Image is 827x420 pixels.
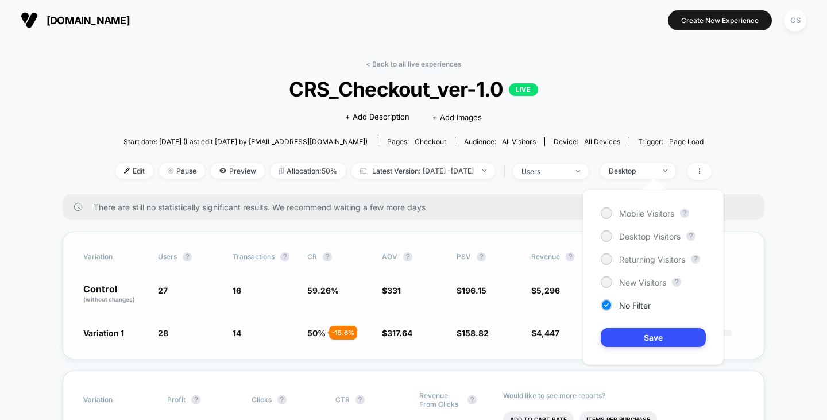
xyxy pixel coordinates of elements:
[191,395,200,404] button: ?
[477,252,486,261] button: ?
[211,163,265,179] span: Preview
[83,296,135,303] span: (without changes)
[531,328,559,338] span: $
[158,252,177,261] span: users
[784,9,806,32] div: CS
[366,60,461,68] a: < Back to all live experiences
[183,252,192,261] button: ?
[145,77,682,101] span: CRS_Checkout_ver-1.0
[307,328,326,338] span: 50 %
[94,202,741,212] span: There are still no statistically significant results. We recommend waiting a few more days
[17,11,133,29] button: [DOMAIN_NAME]
[462,286,486,295] span: 196.15
[691,255,700,264] button: ?
[252,395,272,404] span: Clicks
[509,83,538,96] p: LIVE
[307,286,339,295] span: 59.26 %
[576,170,580,172] img: end
[83,328,124,338] span: Variation 1
[47,14,130,26] span: [DOMAIN_NAME]
[382,286,401,295] span: $
[566,252,575,261] button: ?
[432,113,482,122] span: + Add Images
[669,137,704,146] span: Page Load
[503,391,744,400] p: Would like to see more reports?
[672,278,681,287] button: ?
[387,137,446,146] div: Pages:
[403,252,412,261] button: ?
[21,11,38,29] img: Visually logo
[419,391,462,409] span: Revenue From Clicks
[531,252,560,261] span: Revenue
[280,252,289,261] button: ?
[638,137,704,146] div: Trigger:
[544,137,629,146] span: Device:
[521,167,567,176] div: users
[663,169,667,172] img: end
[329,326,357,340] div: - 15.6 %
[482,169,486,172] img: end
[351,163,495,179] span: Latest Version: [DATE] - [DATE]
[277,395,287,404] button: ?
[123,137,368,146] span: Start date: [DATE] (Last edit [DATE] by [EMAIL_ADDRESS][DOMAIN_NAME])
[668,10,772,30] button: Create New Experience
[680,209,689,218] button: ?
[159,163,205,179] span: Pause
[382,252,397,261] span: AOV
[601,328,706,347] button: Save
[270,163,346,179] span: Allocation: 50%
[467,395,477,404] button: ?
[83,252,146,261] span: Variation
[345,111,409,123] span: + Add Description
[536,328,559,338] span: 4,447
[355,395,365,404] button: ?
[501,163,513,180] span: |
[502,137,536,146] span: All Visitors
[415,137,446,146] span: checkout
[124,168,130,174] img: edit
[167,395,186,404] span: Profit
[536,286,560,295] span: 5,296
[619,255,685,264] span: Returning Visitors
[464,137,536,146] div: Audience:
[457,328,489,338] span: $
[233,328,241,338] span: 14
[780,9,810,32] button: CS
[307,252,317,261] span: CR
[387,286,401,295] span: 331
[619,209,674,218] span: Mobile Visitors
[168,168,173,174] img: end
[584,137,620,146] span: all devices
[233,286,241,295] span: 16
[619,278,666,287] span: New Visitors
[531,286,560,295] span: $
[158,286,168,295] span: 27
[382,328,412,338] span: $
[609,167,655,175] div: Desktop
[323,252,332,261] button: ?
[233,252,275,261] span: Transactions
[335,395,350,404] span: CTR
[158,328,168,338] span: 28
[83,284,146,304] p: Control
[115,163,153,179] span: Edit
[462,328,489,338] span: 158.82
[686,232,695,241] button: ?
[619,300,651,310] span: No Filter
[279,168,284,174] img: rebalance
[360,168,366,174] img: calendar
[83,391,146,409] span: Variation
[457,252,471,261] span: PSV
[619,232,681,241] span: Desktop Visitors
[387,328,412,338] span: 317.64
[457,286,486,295] span: $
